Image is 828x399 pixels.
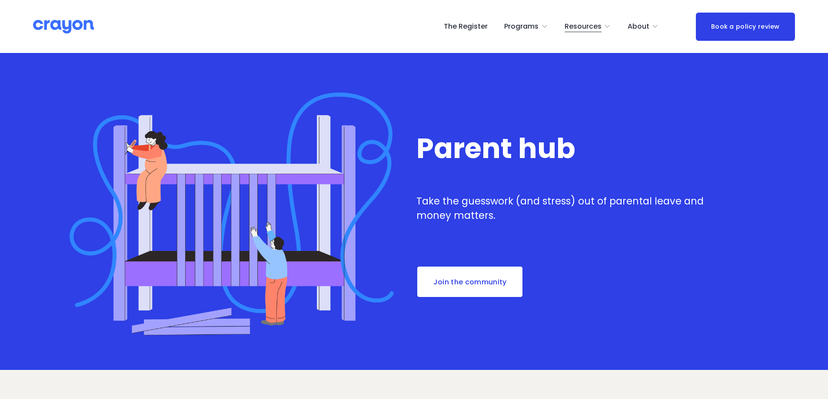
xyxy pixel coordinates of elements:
[628,20,649,33] span: About
[444,20,488,33] a: The Register
[504,20,539,33] span: Programs
[416,134,711,163] h1: Parent hub
[416,266,523,298] a: Join the community
[565,20,602,33] span: Resources
[416,194,711,223] p: Take the guesswork (and stress) out of parental leave and money matters.
[696,13,795,41] a: Book a policy review
[33,19,94,34] img: Crayon
[565,20,611,33] a: folder dropdown
[504,20,548,33] a: folder dropdown
[628,20,659,33] a: folder dropdown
